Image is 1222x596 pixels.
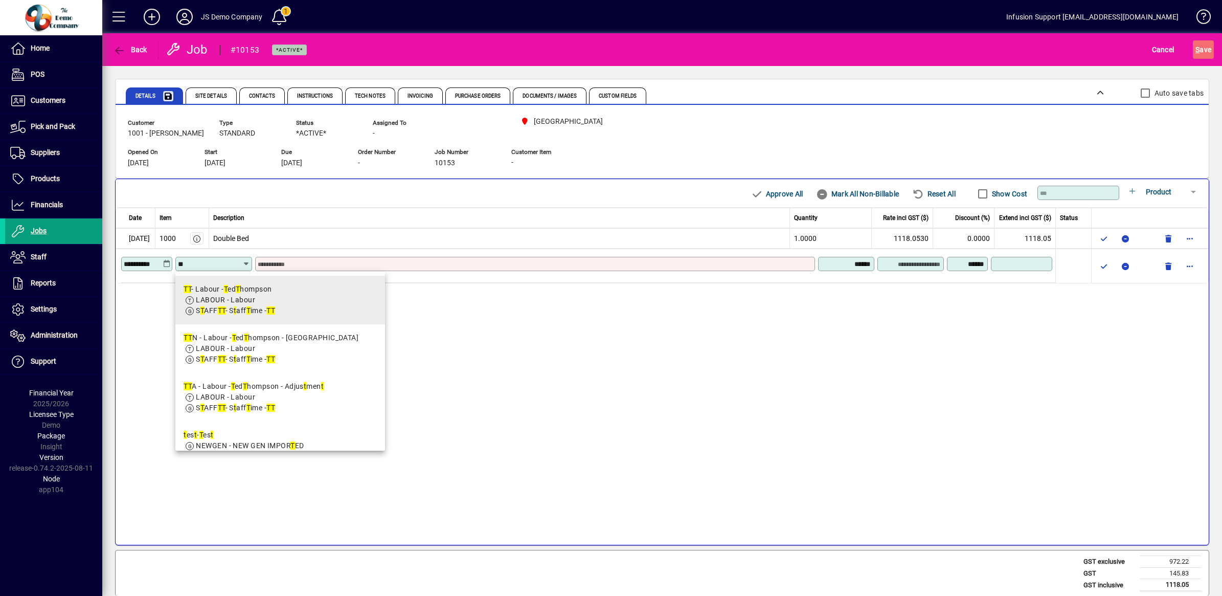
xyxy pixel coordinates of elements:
span: STANDARD [219,129,255,138]
span: Pick and Pack [31,122,75,130]
span: [DATE] [205,159,225,167]
span: Node [43,475,60,483]
span: ave [1195,41,1211,58]
em: T [266,355,270,363]
em: T [199,431,203,439]
div: N - Labour - ed hompson - [GEOGRAPHIC_DATA] [184,333,358,343]
div: - Labour - ed hompson [184,284,275,295]
em: T [218,404,222,412]
em: T [218,355,222,363]
a: Settings [5,297,102,322]
em: t [184,431,186,439]
mat-option: test - Test [175,422,384,459]
span: Back [113,46,147,54]
label: Auto save tabs [1152,88,1204,98]
span: Contacts [249,94,275,99]
span: Details [135,94,155,99]
a: Support [5,349,102,374]
em: T [200,355,204,363]
span: 1001 - [PERSON_NAME] [128,129,204,138]
em: T [271,404,275,412]
span: Reports [31,279,56,287]
span: Jobs [31,227,47,235]
em: T [222,355,225,363]
span: Home [31,44,50,52]
button: Back [110,40,150,59]
span: Staff [31,253,47,261]
span: Start [205,149,266,156]
em: T [246,404,251,412]
span: Site Details [195,94,227,99]
div: Infusion Support [EMAIL_ADDRESS][DOMAIN_NAME] [1006,9,1179,25]
span: [DATE] [281,159,302,167]
em: T [231,382,235,390]
em: T [222,404,225,412]
span: - [358,159,360,167]
button: Approve All [746,185,807,203]
span: [DATE] [128,159,149,167]
span: S [1195,46,1200,54]
a: Home [5,36,102,61]
span: Settings [31,305,57,313]
a: Administration [5,323,102,348]
span: Package [37,432,65,440]
td: 1118.05 [994,228,1056,249]
em: T [184,285,188,293]
div: A - Labour - ed hompson - Adjus men [184,381,324,392]
span: Financials [31,201,63,209]
td: 1118.0530 [872,228,933,249]
td: 0.0000 [933,228,994,249]
em: T [236,285,240,293]
span: LABOUR - Labour [196,296,255,304]
span: Customer [128,120,204,126]
em: T [290,442,295,450]
em: T [200,404,204,412]
em: T [200,306,204,315]
em: t [194,431,197,439]
span: Discount (%) [955,213,990,223]
td: 1118.05 [1140,579,1201,591]
button: Add [135,8,168,26]
span: Order Number [358,149,419,156]
span: S AFF - S aff ime - [196,404,275,412]
em: t [304,382,306,390]
button: Reset All [908,185,960,203]
mat-option: TTN - Labour - Ted Thompson - NC [175,324,384,373]
em: t [211,431,213,439]
span: Rate incl GST ($) [883,213,929,223]
em: T [266,404,270,412]
button: Mark All Non-Billable [812,185,903,203]
em: T [232,334,236,342]
a: Suppliers [5,140,102,166]
span: Mark All Non-Billable [816,186,899,202]
em: T [184,382,188,390]
span: Job Number [435,149,496,156]
span: Custom Fields [599,94,637,99]
td: 1.0000 [790,228,872,249]
button: More options [1182,230,1198,247]
span: Christchurch [516,115,607,128]
span: Invoicing [408,94,433,99]
td: [DATE] [116,228,155,249]
button: Save [1193,40,1214,59]
em: T [188,285,191,293]
a: POS [5,62,102,87]
span: Tech Notes [355,94,386,99]
a: Products [5,166,102,192]
span: 10153 [435,159,455,167]
span: Due [281,149,343,156]
span: Approve All [751,186,803,202]
em: T [243,382,247,390]
span: Purchase Orders [455,94,501,99]
span: Cancel [1152,41,1174,58]
em: t [321,382,324,390]
a: Customers [5,88,102,114]
em: T [246,355,251,363]
span: Assigned To [373,120,434,126]
span: - [373,129,375,138]
em: T [271,355,275,363]
div: es - es [184,430,304,440]
em: T [184,334,188,342]
em: T [271,306,275,315]
em: T [244,334,248,342]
